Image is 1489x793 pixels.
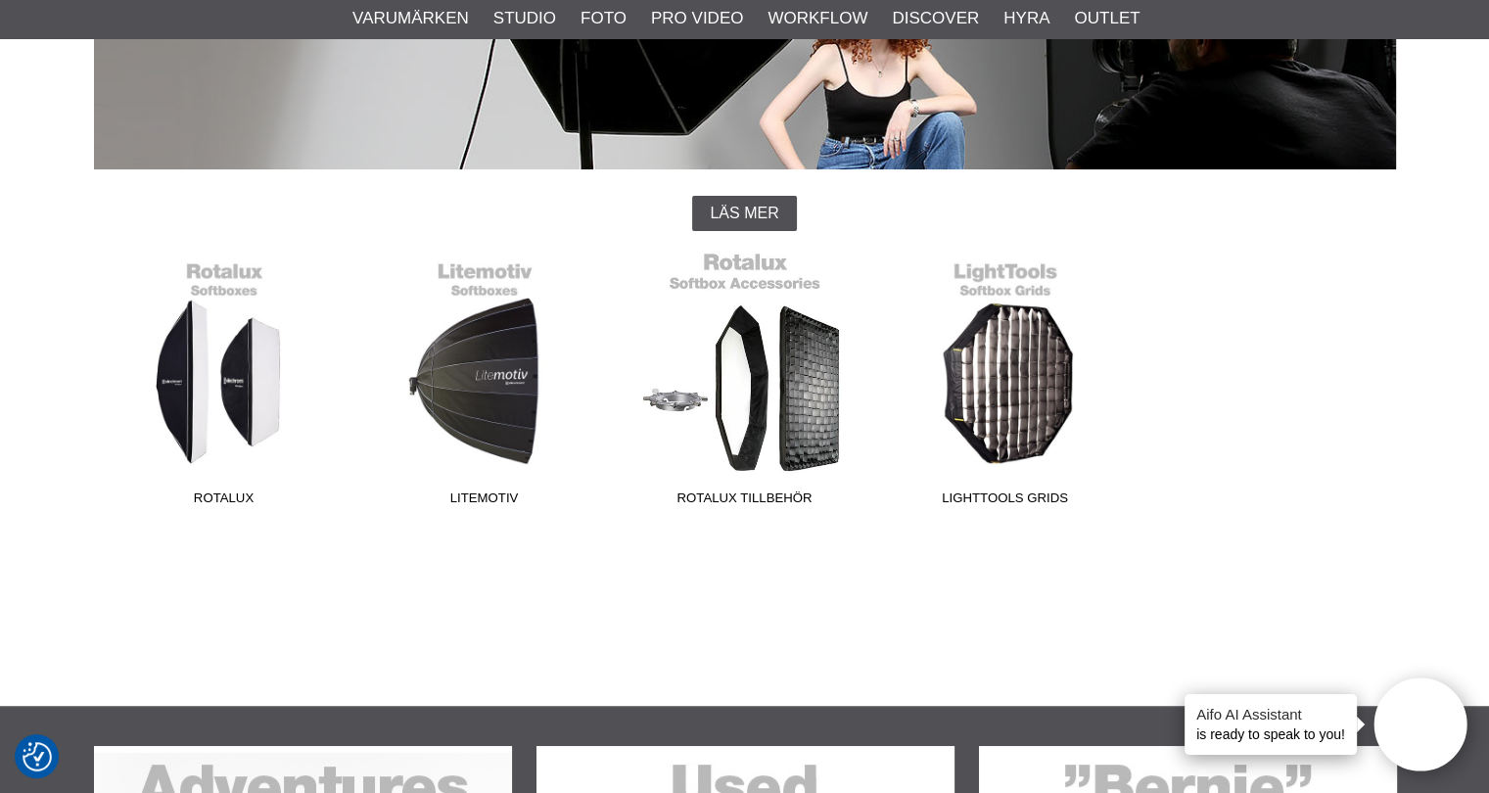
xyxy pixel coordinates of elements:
a: Litemotiv [354,251,615,515]
a: Rotalux [94,251,354,515]
a: Outlet [1074,6,1140,31]
a: Pro Video [651,6,743,31]
span: Rotalux Tillbehör [615,489,875,515]
img: Revisit consent button [23,742,52,771]
a: Varumärken [352,6,469,31]
span: Läs mer [710,205,778,222]
span: LightTools Grids [875,489,1136,515]
a: Studio [493,6,556,31]
a: Foto [581,6,627,31]
button: Samtyckesinställningar [23,739,52,774]
h4: Aifo AI Assistant [1196,704,1345,724]
a: Workflow [768,6,867,31]
a: Rotalux Tillbehör [615,251,875,515]
a: Discover [892,6,979,31]
div: is ready to speak to you! [1185,694,1357,755]
span: Rotalux [94,489,354,515]
a: LightTools Grids [875,251,1136,515]
span: Litemotiv [354,489,615,515]
a: Hyra [1003,6,1049,31]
